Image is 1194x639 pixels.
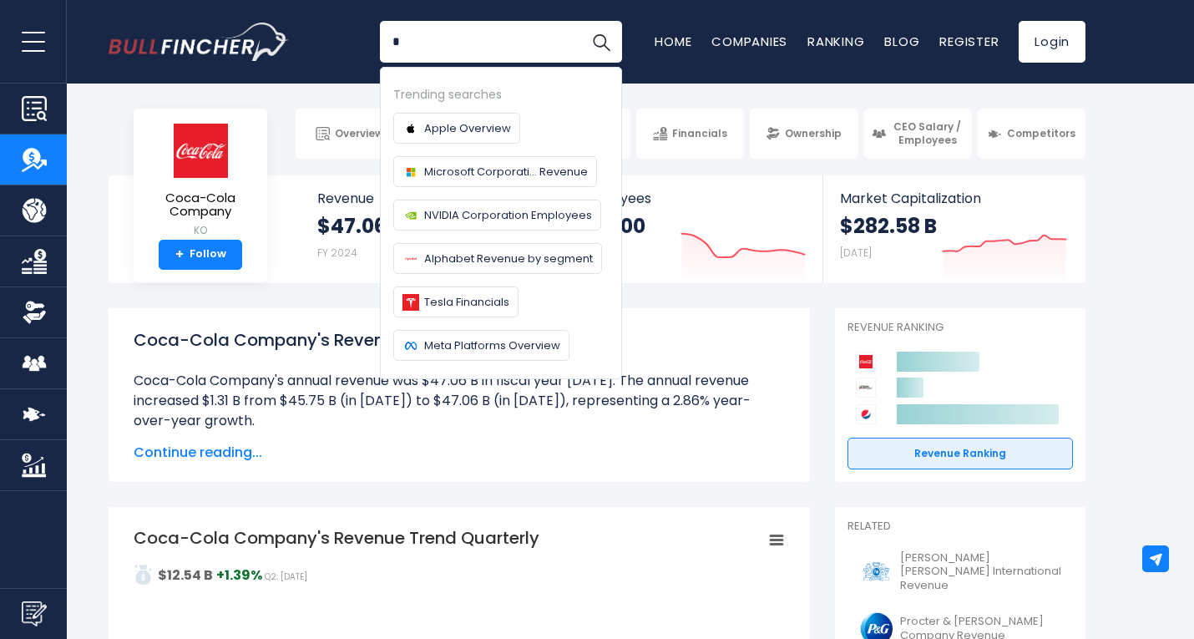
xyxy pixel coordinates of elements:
a: Ranking [807,33,864,50]
a: Login [1019,21,1085,63]
a: Blog [884,33,919,50]
span: Alphabet Revenue by segment [424,250,593,267]
small: KO [147,223,254,238]
img: sdcsa [134,565,154,585]
a: Meta Platforms Overview [393,330,569,361]
img: Company logo [402,164,419,180]
tspan: Coca-Cola Company's Revenue Trend Quarterly [134,526,539,550]
a: [PERSON_NAME] [PERSON_NAME] International Revenue [847,547,1073,598]
a: Market Capitalization $282.58 B [DATE] [823,175,1084,283]
img: Ownership [22,300,47,325]
strong: $12.54 B [158,565,213,585]
a: Apple Overview [393,113,520,144]
span: NVIDIA Corporation Employees [424,206,592,224]
span: Financials [672,127,727,140]
small: FY 2024 [317,246,357,260]
span: Continue reading... [134,443,785,463]
strong: $47.06 B [317,213,403,239]
a: Revenue $47.06 B FY 2024 [301,175,562,283]
a: Ownership [750,109,858,159]
a: Employees 69,700 FY 2024 [562,175,822,283]
strong: + [175,247,184,262]
span: Apple Overview [424,119,511,137]
small: [DATE] [840,246,872,260]
span: Market Capitalization [840,190,1067,206]
span: Q2: [DATE] [265,571,307,583]
span: Meta Platforms Overview [424,337,560,354]
img: Company logo [402,207,419,224]
a: Companies [711,33,787,50]
img: Bullfincher logo [109,23,289,61]
a: CEO Salary / Employees [864,109,972,159]
span: CEO Salary / Employees [891,120,964,146]
img: PM logo [858,553,895,591]
span: Revenue [317,190,545,206]
a: Financials [636,109,744,159]
span: Employees [579,190,805,206]
strong: +1.39% [216,565,262,585]
a: Revenue Ranking [847,438,1073,469]
a: Register [939,33,999,50]
a: NVIDIA Corporation Employees [393,200,601,231]
img: Keurig Dr Pepper competitors logo [856,378,876,398]
a: Home [655,33,691,50]
p: Related [847,520,1073,534]
a: Tesla Financials [393,287,519,317]
img: Company logo [402,251,419,267]
span: Overview [335,127,383,140]
strong: $282.58 B [840,213,937,239]
img: Coca-Cola Company competitors logo [856,352,876,372]
span: Coca-Cola Company [147,191,254,219]
p: Revenue Ranking [847,321,1073,335]
span: Tesla Financials [424,293,509,311]
h1: Coca-Cola Company's Revenue [134,327,785,352]
img: Company logo [402,294,419,311]
li: Coca-Cola Company's annual revenue was $47.06 B in fiscal year [DATE]. The annual revenue increas... [134,371,785,431]
button: Search [580,21,622,63]
a: Competitors [978,109,1085,159]
a: Alphabet Revenue by segment [393,243,602,274]
a: Overview [296,109,403,159]
span: Ownership [785,127,842,140]
span: Competitors [1007,127,1075,140]
a: Coca-Cola Company KO [146,122,255,240]
span: Microsoft Corporati... Revenue [424,163,588,180]
div: Trending searches [393,85,609,104]
img: Company logo [402,120,419,137]
a: Go to homepage [109,23,288,61]
img: PepsiCo competitors logo [856,404,876,424]
a: +Follow [159,240,242,270]
img: Company logo [402,337,419,354]
a: Microsoft Corporati... Revenue [393,156,597,187]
